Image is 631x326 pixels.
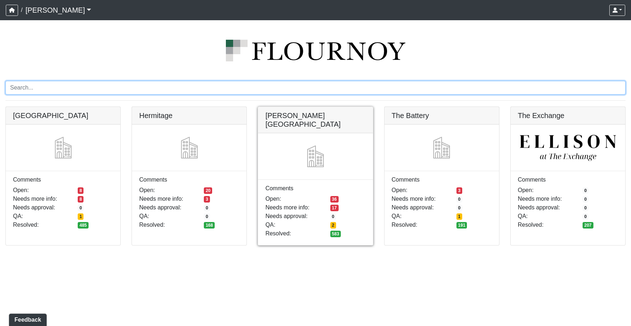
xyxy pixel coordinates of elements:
[5,81,626,95] input: Search
[5,312,48,326] iframe: Ybug feedback widget
[18,3,25,17] span: /
[25,3,91,17] a: [PERSON_NAME]
[5,40,626,61] img: logo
